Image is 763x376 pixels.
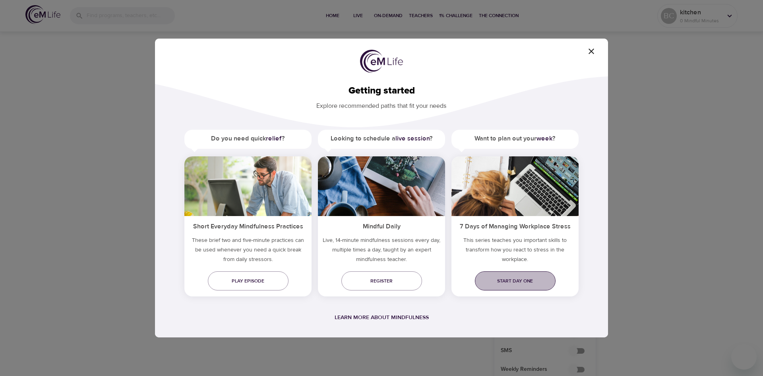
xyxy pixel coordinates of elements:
a: live session [395,134,430,142]
a: Register [341,271,422,290]
h5: Do you need quick ? [184,130,312,148]
img: ims [318,156,445,216]
a: Start day one [475,271,556,290]
a: relief [266,134,282,142]
h5: 7 Days of Managing Workplace Stress [451,216,579,236]
img: ims [451,156,579,216]
a: week [536,134,552,142]
h2: Getting started [168,85,595,97]
span: Start day one [481,277,549,285]
h5: Mindful Daily [318,216,445,236]
h5: Looking to schedule a ? [318,130,445,148]
img: logo [360,50,403,73]
h5: These brief two and five-minute practices can be used whenever you need a quick break from daily ... [184,236,312,267]
h5: Short Everyday Mindfulness Practices [184,216,312,236]
a: Learn more about mindfulness [335,314,429,321]
span: Register [348,277,416,285]
p: Explore recommended paths that fit your needs [168,97,595,111]
h5: Want to plan out your ? [451,130,579,148]
p: Live, 14-minute mindfulness sessions every day, multiple times a day, taught by an expert mindful... [318,236,445,267]
span: Play episode [214,277,282,285]
img: ims [184,156,312,216]
a: Play episode [208,271,289,290]
p: This series teaches you important skills to transform how you react to stress in the workplace. [451,236,579,267]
